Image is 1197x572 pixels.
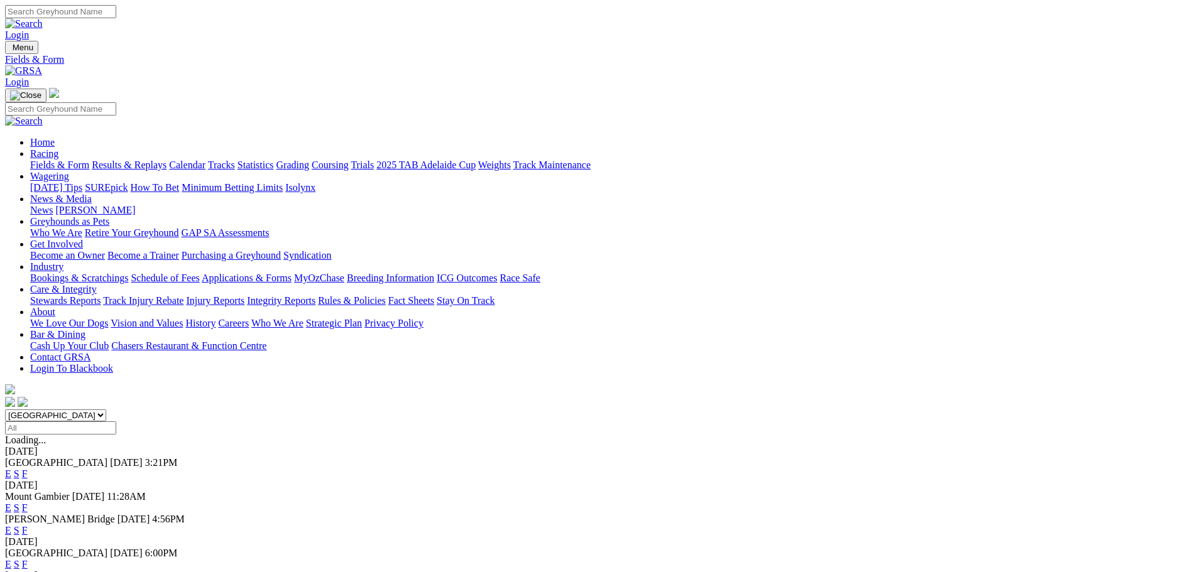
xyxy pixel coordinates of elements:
[107,250,179,261] a: Become a Trainer
[30,306,55,317] a: About
[30,329,85,340] a: Bar & Dining
[30,318,1192,329] div: About
[30,148,58,159] a: Racing
[131,273,199,283] a: Schedule of Fees
[30,295,101,306] a: Stewards Reports
[5,514,115,524] span: [PERSON_NAME] Bridge
[30,250,105,261] a: Become an Owner
[294,273,344,283] a: MyOzChase
[185,318,216,328] a: History
[5,536,1192,548] div: [DATE]
[152,514,185,524] span: 4:56PM
[85,182,128,193] a: SUREpick
[364,318,424,328] a: Privacy Policy
[30,182,1192,193] div: Wagering
[5,502,11,513] a: E
[202,273,292,283] a: Applications & Forms
[30,216,109,227] a: Greyhounds as Pets
[18,397,28,407] img: twitter.svg
[306,318,362,328] a: Strategic Plan
[478,159,511,170] a: Weights
[500,273,540,283] a: Race Safe
[30,340,109,351] a: Cash Up Your Club
[5,65,42,77] img: GRSA
[247,295,315,306] a: Integrity Reports
[14,559,19,569] a: S
[182,182,283,193] a: Minimum Betting Limits
[30,193,92,204] a: News & Media
[111,318,183,328] a: Vision and Values
[186,295,244,306] a: Injury Reports
[5,41,38,54] button: Toggle navigation
[30,205,1192,216] div: News & Media
[30,137,55,148] a: Home
[388,295,434,306] a: Fact Sheets
[5,102,116,116] input: Search
[14,525,19,536] a: S
[13,43,33,52] span: Menu
[49,88,59,98] img: logo-grsa-white.png
[118,514,150,524] span: [DATE]
[30,340,1192,352] div: Bar & Dining
[103,295,183,306] a: Track Injury Rebate
[22,468,28,479] a: F
[55,205,135,215] a: [PERSON_NAME]
[169,159,205,170] a: Calendar
[131,182,180,193] a: How To Bet
[92,159,167,170] a: Results & Replays
[14,468,19,479] a: S
[5,89,46,102] button: Toggle navigation
[5,54,1192,65] a: Fields & Form
[238,159,274,170] a: Statistics
[72,491,105,502] span: [DATE]
[351,159,374,170] a: Trials
[5,5,116,18] input: Search
[30,171,69,181] a: Wagering
[437,295,495,306] a: Stay On Track
[22,559,28,569] a: F
[312,159,349,170] a: Coursing
[5,397,15,407] img: facebook.svg
[30,250,1192,261] div: Get Involved
[22,502,28,513] a: F
[347,273,434,283] a: Breeding Information
[30,227,1192,239] div: Greyhounds as Pets
[5,457,107,468] span: [GEOGRAPHIC_DATA]
[110,457,143,468] span: [DATE]
[5,548,107,558] span: [GEOGRAPHIC_DATA]
[5,77,29,87] a: Login
[5,525,11,536] a: E
[30,273,1192,284] div: Industry
[30,261,63,272] a: Industry
[251,318,303,328] a: Who We Are
[437,273,497,283] a: ICG Outcomes
[276,159,309,170] a: Grading
[5,384,15,394] img: logo-grsa-white.png
[30,182,82,193] a: [DATE] Tips
[22,525,28,536] a: F
[5,434,46,445] span: Loading...
[5,116,43,127] img: Search
[5,559,11,569] a: E
[283,250,331,261] a: Syndication
[376,159,476,170] a: 2025 TAB Adelaide Cup
[182,250,281,261] a: Purchasing a Greyhound
[30,318,108,328] a: We Love Our Dogs
[10,90,41,100] img: Close
[513,159,591,170] a: Track Maintenance
[318,295,386,306] a: Rules & Policies
[5,468,11,479] a: E
[110,548,143,558] span: [DATE]
[30,295,1192,306] div: Care & Integrity
[5,30,29,40] a: Login
[5,446,1192,457] div: [DATE]
[30,227,82,238] a: Who We Are
[30,363,113,374] a: Login To Blackbook
[30,284,97,294] a: Care & Integrity
[111,340,266,351] a: Chasers Restaurant & Function Centre
[285,182,315,193] a: Isolynx
[30,352,90,362] a: Contact GRSA
[30,273,128,283] a: Bookings & Scratchings
[107,491,146,502] span: 11:28AM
